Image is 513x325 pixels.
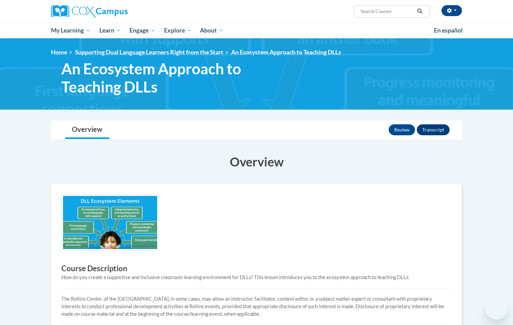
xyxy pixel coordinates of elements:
[129,26,155,35] span: Engage
[231,49,341,56] span: An Ecosystem Approach to Teaching DLLs
[61,60,298,96] span: An Ecosystem Approach to Teaching DLLs
[417,124,450,135] button: Transcript
[99,26,121,35] span: Learn
[51,153,462,170] h3: Overview
[434,27,463,34] span: En español
[51,5,128,17] img: Cox Campus
[415,7,425,15] button: Search
[61,295,452,318] p: The Rollins Center, of the [GEOGRAPHIC_DATA], in some cases, may allow an instructor, facilitator...
[389,124,415,135] button: Review
[95,23,125,38] a: Learn
[125,23,160,38] a: Engage
[486,298,508,320] iframe: Button to launch messaging window
[61,274,452,281] div: How do you create a supportive and inclusive classroom learning environment for DLLs? This lesson...
[51,49,67,56] a: Home
[164,26,191,35] span: Explore
[196,23,228,38] a: About
[51,5,181,17] a: Cox Campus
[429,23,467,38] a: En español
[47,23,95,38] a: My Learning
[441,5,462,16] button: Account Settings
[51,26,90,35] span: My Learning
[41,23,472,38] div: Main menu
[61,194,159,251] img: Course logo image
[160,23,196,38] a: Explore
[61,263,452,274] h3: Course Description
[65,121,109,139] a: Overview
[200,26,223,35] span: About
[360,7,415,15] input: Search Courses
[75,49,223,56] a: Supporting Dual Language Learners Right from the Start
